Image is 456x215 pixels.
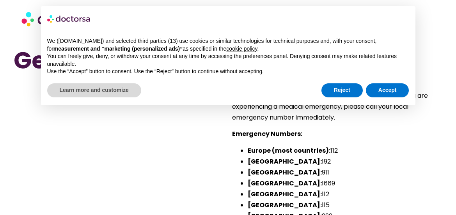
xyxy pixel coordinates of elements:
[226,46,257,52] a: cookie policy
[47,83,141,97] button: Learn more and customize
[248,168,322,177] strong: [GEOGRAPHIC_DATA]:
[248,178,443,189] li: 1669
[248,201,322,210] strong: [GEOGRAPHIC_DATA]:
[47,37,409,53] p: We ([DOMAIN_NAME]) and selected third parties (13) use cookies or similar technologies for techni...
[14,45,224,76] h1: Get in Touch
[53,46,183,52] strong: measurement and “marketing (personalized ads)”
[248,190,322,199] strong: [GEOGRAPHIC_DATA]:
[248,189,443,200] li: 112
[248,145,443,156] li: 112
[248,167,443,178] li: 911
[321,83,363,97] button: Reject
[47,53,409,68] p: You can freely give, deny, or withdraw your consent at any time by accessing the preferences pane...
[248,146,330,155] strong: Europe (most countries):
[248,157,322,166] strong: [GEOGRAPHIC_DATA]:
[366,83,409,97] button: Accept
[248,200,443,211] li: 115
[248,156,443,167] li: 192
[248,179,322,188] strong: [GEOGRAPHIC_DATA]:
[47,68,409,76] p: Use the “Accept” button to consent. Use the “Reject” button to continue without accepting.
[47,12,91,25] img: logo
[232,129,302,138] strong: Emergency Numbers:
